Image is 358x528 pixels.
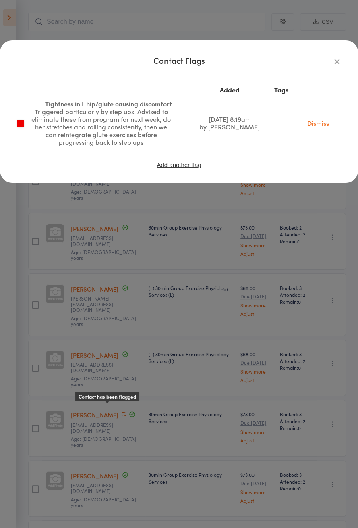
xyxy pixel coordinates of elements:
td: [DATE] 8:19am by [PERSON_NAME] [191,97,268,149]
button: Add another flag [156,161,202,168]
a: Dismiss this flag [301,119,335,127]
span: Tightness in L hip/glute causing discomfort [45,99,172,108]
th: Tags [268,83,294,97]
div: Triggered particularly by step ups. Advised to eliminate these from program for next week, do her... [31,108,172,146]
div: Contact has been flagged [75,392,139,401]
th: Added [191,83,268,97]
div: Contact Flags [16,56,342,64]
